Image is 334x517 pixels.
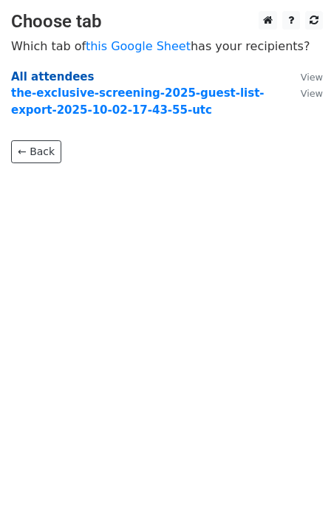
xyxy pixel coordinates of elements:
[11,86,265,117] a: the-exclusive-screening-2025-guest-list-export-2025-10-02-17-43-55-utc
[11,140,61,163] a: ← Back
[260,446,334,517] iframe: Chat Widget
[11,38,323,54] p: Which tab of has your recipients?
[301,88,323,99] small: View
[286,70,323,83] a: View
[301,72,323,83] small: View
[11,70,94,83] a: All attendees
[86,39,191,53] a: this Google Sheet
[11,11,323,32] h3: Choose tab
[286,86,323,100] a: View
